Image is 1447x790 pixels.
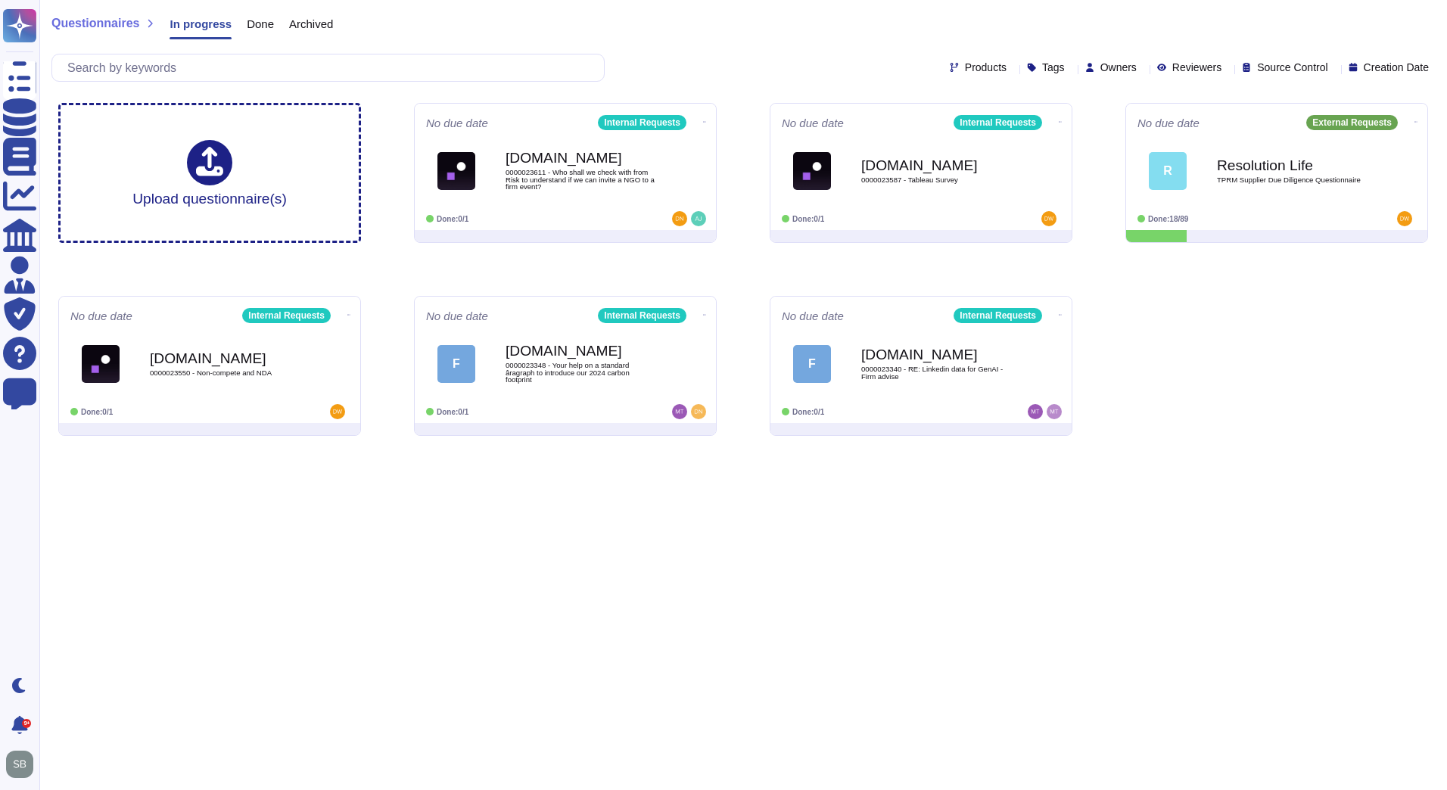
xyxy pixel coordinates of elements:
[506,344,657,358] b: [DOMAIN_NAME]
[598,115,686,130] div: Internal Requests
[965,62,1007,73] span: Products
[691,211,706,226] img: user
[793,152,831,190] img: Logo
[51,17,139,30] span: Questionnaires
[132,140,287,206] div: Upload questionnaire(s)
[426,117,488,129] span: No due date
[150,369,301,377] span: 0000023550 - Non-compete and NDA
[861,365,1013,380] span: 0000023340 - RE: Linkedin data for GenAI - Firm advise
[861,176,1013,184] span: 0000023587 - Tableau Survey
[1100,62,1137,73] span: Owners
[60,54,604,81] input: Search by keywords
[1042,62,1065,73] span: Tags
[81,408,113,416] span: Done: 0/1
[1257,62,1327,73] span: Source Control
[1137,117,1200,129] span: No due date
[782,310,844,322] span: No due date
[861,347,1013,362] b: [DOMAIN_NAME]
[1047,404,1062,419] img: user
[1148,215,1188,223] span: Done: 18/89
[437,408,468,416] span: Done: 0/1
[1172,62,1221,73] span: Reviewers
[672,404,687,419] img: user
[1028,404,1043,419] img: user
[954,115,1042,130] div: Internal Requests
[1306,115,1398,130] div: External Requests
[506,362,657,384] span: 0000023348 - Your help on a standard âragraph to introduce our 2024 carbon footprint
[1364,62,1429,73] span: Creation Date
[6,751,33,778] img: user
[426,310,488,322] span: No due date
[793,345,831,383] div: F
[22,719,31,728] div: 9+
[861,158,1013,173] b: [DOMAIN_NAME]
[954,308,1042,323] div: Internal Requests
[170,18,232,30] span: In progress
[691,404,706,419] img: user
[506,151,657,165] b: [DOMAIN_NAME]
[437,215,468,223] span: Done: 0/1
[437,152,475,190] img: Logo
[1041,211,1056,226] img: user
[289,18,333,30] span: Archived
[1217,158,1368,173] b: Resolution Life
[3,748,44,781] button: user
[598,308,686,323] div: Internal Requests
[1397,211,1412,226] img: user
[247,18,274,30] span: Done
[437,345,475,383] div: F
[1149,152,1187,190] div: R
[70,310,132,322] span: No due date
[82,345,120,383] img: Logo
[1217,176,1368,184] span: TPRM Supplier Due Diligence Questionnaire
[672,211,687,226] img: user
[792,215,824,223] span: Done: 0/1
[242,308,331,323] div: Internal Requests
[782,117,844,129] span: No due date
[150,351,301,365] b: [DOMAIN_NAME]
[506,169,657,191] span: 0000023611 - Who shall we check with from Risk to understand if we can invite a NGO to a firm event?
[792,408,824,416] span: Done: 0/1
[330,404,345,419] img: user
